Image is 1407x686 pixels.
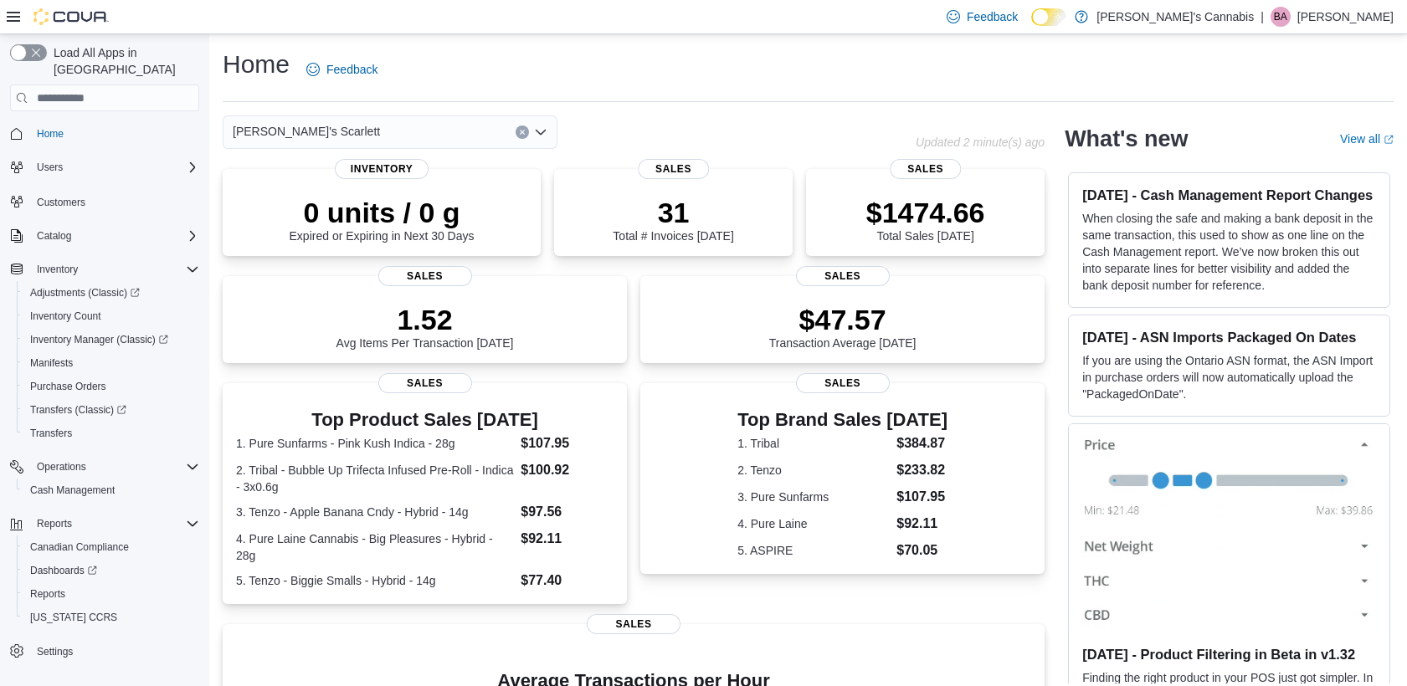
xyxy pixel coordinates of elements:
h3: Top Product Sales [DATE] [236,410,614,430]
span: Reports [37,517,72,530]
a: Canadian Compliance [23,537,136,557]
dd: $107.95 [521,433,614,453]
a: Manifests [23,353,80,373]
a: Inventory Manager (Classic) [17,328,206,351]
button: Reports [17,582,206,606]
h3: [DATE] - ASN Imports Packaged On Dates [1082,329,1376,346]
span: [PERSON_NAME]'s Scarlett [233,121,380,141]
span: Reports [23,584,199,604]
span: Home [37,127,64,141]
span: Home [30,123,199,144]
button: Catalog [30,226,78,246]
dt: 3. Pure Sunfarms [737,489,890,505]
span: Feedback [326,61,377,78]
span: Dashboards [23,561,199,581]
button: Catalog [3,224,206,248]
span: Cash Management [23,480,199,500]
h2: What's new [1065,125,1188,152]
span: Manifests [30,356,73,370]
a: Adjustments (Classic) [23,283,146,303]
a: Reports [23,584,72,604]
a: [US_STATE] CCRS [23,607,124,627]
span: Transfers (Classic) [30,403,126,417]
span: Canadian Compliance [23,537,199,557]
a: Dashboards [23,561,104,581]
p: When closing the safe and making a bank deposit in the same transaction, this used to show as one... [1082,210,1376,294]
span: Users [30,157,199,177]
button: Reports [3,512,206,535]
span: Purchase Orders [23,376,199,397]
button: Users [30,157,69,177]
span: Reports [30,587,65,601]
button: Operations [30,457,93,477]
span: Sales [796,373,890,393]
div: Transaction Average [DATE] [769,303,917,350]
button: Customers [3,189,206,213]
dd: $97.56 [521,502,614,522]
span: Transfers (Classic) [23,400,199,420]
p: $47.57 [769,303,917,336]
span: Feedback [967,8,1018,25]
span: Manifests [23,353,199,373]
button: Open list of options [534,125,547,139]
span: Purchase Orders [30,380,106,393]
p: 1.52 [336,303,514,336]
dd: $92.11 [896,514,947,534]
span: Adjustments (Classic) [30,286,140,299]
span: Inventory [335,159,429,179]
span: Washington CCRS [23,607,199,627]
dt: 1. Tribal [737,435,890,452]
p: [PERSON_NAME] [1297,7,1394,27]
img: Cova [33,8,109,25]
dt: 5. ASPIRE [737,542,890,559]
p: 31 [613,196,733,229]
span: Transfers [23,423,199,443]
div: Total # Invoices [DATE] [613,196,733,243]
dt: 3. Tenzo - Apple Banana Cndy - Hybrid - 14g [236,504,514,520]
p: 0 units / 0 g [290,196,475,229]
dd: $107.95 [896,487,947,507]
h1: Home [223,48,290,81]
span: Inventory Manager (Classic) [23,330,199,350]
span: Dark Mode [1031,26,1032,27]
h3: Top Brand Sales [DATE] [737,410,947,430]
button: Users [3,156,206,179]
a: Cash Management [23,480,121,500]
span: Adjustments (Classic) [23,283,199,303]
span: Inventory [30,259,199,279]
a: Home [30,124,70,144]
a: Settings [30,642,80,662]
button: Purchase Orders [17,375,206,398]
button: [US_STATE] CCRS [17,606,206,629]
a: Inventory Manager (Classic) [23,330,175,350]
span: BA [1274,7,1287,27]
dt: 4. Pure Laine [737,515,890,532]
button: Inventory Count [17,305,206,328]
p: $1474.66 [866,196,985,229]
h3: [DATE] - Cash Management Report Changes [1082,187,1376,203]
p: | [1261,7,1264,27]
span: Users [37,161,63,174]
dt: 2. Tenzo [737,462,890,479]
span: Transfers [30,427,72,440]
p: Updated 2 minute(s) ago [916,136,1045,149]
div: Expired or Expiring in Next 30 Days [290,196,475,243]
a: Purchase Orders [23,376,113,397]
span: Operations [30,457,199,477]
div: Avg Items Per Transaction [DATE] [336,303,514,350]
span: Sales [796,266,890,286]
span: Inventory Count [23,306,199,326]
span: Canadian Compliance [30,540,129,554]
a: Transfers [23,423,79,443]
svg: External link [1384,135,1394,145]
span: [US_STATE] CCRS [30,611,117,624]
button: Transfers [17,422,206,445]
button: Cash Management [17,479,206,502]
span: Inventory Manager (Classic) [30,333,168,346]
span: Operations [37,460,86,474]
span: Catalog [30,226,199,246]
span: Load All Apps in [GEOGRAPHIC_DATA] [47,44,199,78]
dd: $233.82 [896,460,947,480]
span: Dashboards [30,564,97,577]
input: Dark Mode [1031,8,1066,26]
